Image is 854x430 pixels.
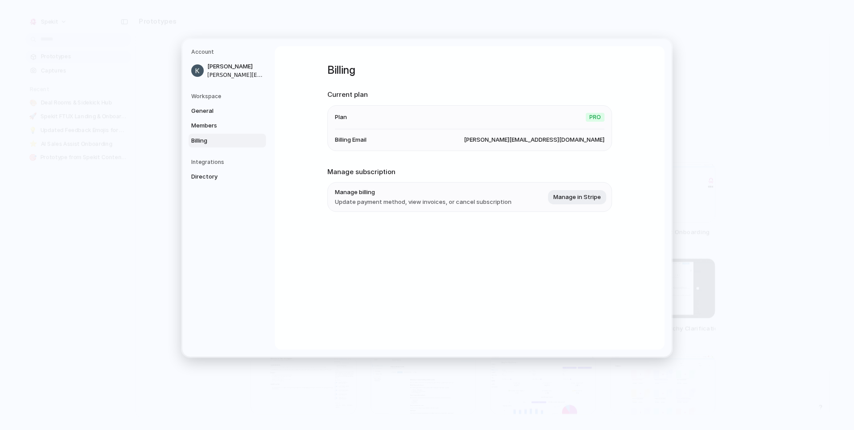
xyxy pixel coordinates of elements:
[586,112,604,121] span: Pro
[327,167,612,177] h2: Manage subscription
[327,62,612,78] h1: Billing
[189,60,266,82] a: [PERSON_NAME][PERSON_NAME][EMAIL_ADDRESS][DOMAIN_NAME]
[335,188,512,197] span: Manage billing
[327,90,612,100] h2: Current plan
[189,119,266,133] a: Members
[548,190,606,204] button: Manage in Stripe
[335,135,367,144] span: Billing Email
[191,172,248,181] span: Directory
[191,48,266,56] h5: Account
[207,62,264,71] span: [PERSON_NAME]
[335,113,347,122] span: Plan
[189,104,266,118] a: General
[191,121,248,130] span: Members
[191,136,248,145] span: Billing
[189,170,266,184] a: Directory
[191,106,248,115] span: General
[335,197,512,206] span: Update payment method, view invoices, or cancel subscription
[189,133,266,147] a: Billing
[191,158,266,166] h5: Integrations
[464,135,604,144] span: [PERSON_NAME][EMAIL_ADDRESS][DOMAIN_NAME]
[207,71,264,79] span: [PERSON_NAME][EMAIL_ADDRESS][DOMAIN_NAME]
[553,193,601,202] span: Manage in Stripe
[191,92,266,100] h5: Workspace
